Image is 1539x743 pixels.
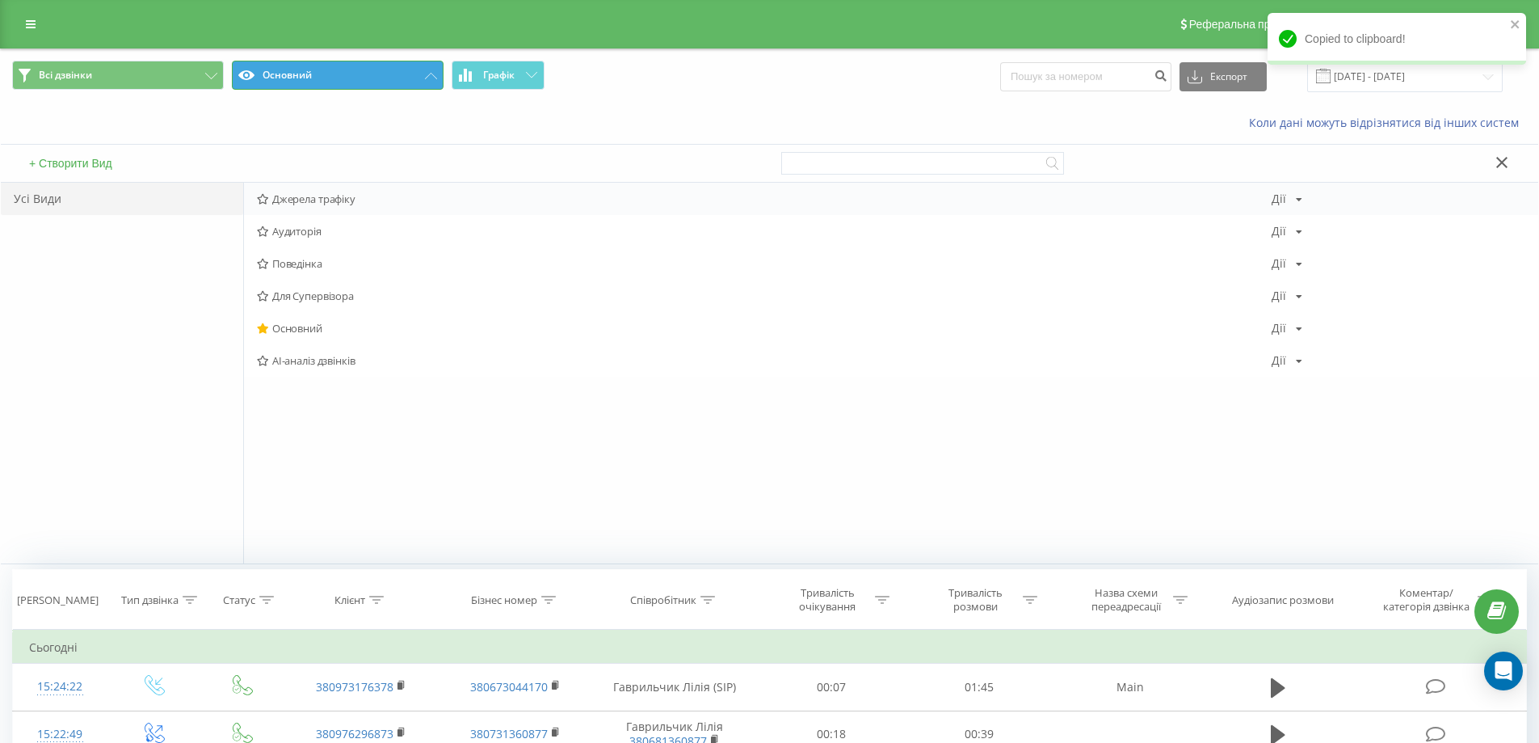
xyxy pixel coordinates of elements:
[257,323,1272,334] span: Основний
[592,664,758,711] td: Гаврильчик Лілія (SIP)
[1272,323,1286,334] div: Дії
[470,679,548,694] a: 380673044170
[13,631,1527,664] td: Сьогодні
[784,586,871,614] div: Тривалість очікування
[932,586,1019,614] div: Тривалість розмови
[630,593,696,607] div: Співробітник
[1232,593,1334,607] div: Аудіозапис розмови
[1268,13,1526,65] div: Copied to clipboard!
[232,61,444,90] button: Основний
[1000,62,1171,91] input: Пошук за номером
[906,664,1053,711] td: 01:45
[1189,18,1308,31] span: Реферальна програма
[483,70,515,81] span: Графік
[1272,290,1286,302] div: Дії
[1272,193,1286,205] div: Дії
[1491,155,1514,172] button: Закрити
[121,593,179,607] div: Тип дзвінка
[12,61,224,90] button: Всі дзвінки
[452,61,545,90] button: Графік
[257,258,1272,269] span: Поведінка
[1272,355,1286,366] div: Дії
[316,726,393,741] a: 380976296873
[17,593,99,607] div: [PERSON_NAME]
[1249,115,1527,130] a: Коли дані можуть відрізнятися вiд інших систем
[257,226,1272,237] span: Аудиторія
[1484,652,1523,690] div: Open Intercom Messenger
[257,290,1272,302] span: Для Супервізора
[334,593,365,607] div: Клієнт
[257,355,1272,366] span: AI-аналіз дзвінків
[29,671,91,703] div: 15:24:22
[223,593,255,607] div: Статус
[24,156,117,171] button: + Створити Вид
[1510,18,1521,33] button: close
[1,183,243,215] div: Усі Види
[1179,62,1267,91] button: Експорт
[316,679,393,694] a: 380973176378
[1083,586,1169,614] div: Назва схеми переадресації
[39,69,92,82] span: Всі дзвінки
[1053,664,1206,711] td: Main
[1272,226,1286,237] div: Дії
[470,726,548,741] a: 380731360877
[471,593,537,607] div: Бізнес номер
[758,664,906,711] td: 00:07
[1379,586,1474,614] div: Коментар/категорія дзвінка
[1272,258,1286,269] div: Дії
[257,193,1272,205] span: Джерела трафіку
